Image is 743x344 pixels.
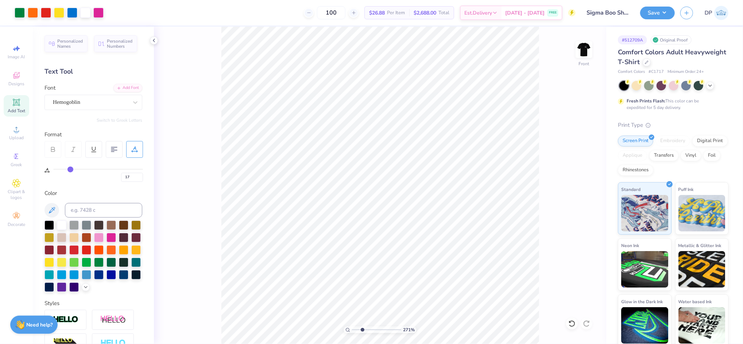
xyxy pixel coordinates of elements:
[44,130,143,139] div: Format
[667,69,704,75] span: Minimum Order: 24 +
[627,98,716,111] div: This color can be expedited for 5 day delivery.
[369,9,385,17] span: $26.88
[505,9,545,17] span: [DATE] - [DATE]
[649,150,678,161] div: Transfers
[4,189,29,200] span: Clipart & logos
[651,35,692,44] div: Original Proof
[678,195,725,231] img: Puff Ink
[107,39,133,49] span: Personalized Numbers
[618,136,653,146] div: Screen Print
[8,81,24,87] span: Designs
[621,298,663,305] span: Glow in the Dark Ink
[649,69,664,75] span: # C1717
[549,10,557,15] span: FREE
[317,6,345,19] input: – –
[113,84,142,92] div: Add Font
[53,316,78,324] img: Stroke
[703,150,720,161] div: Foil
[714,6,728,20] img: Darlene Padilla
[387,9,405,17] span: Per Item
[678,242,721,249] span: Metallic & Glitter Ink
[8,54,25,60] span: Image AI
[464,9,492,17] span: Est. Delivery
[27,321,53,328] strong: Need help?
[414,9,436,17] span: $2,688.00
[8,108,25,114] span: Add Text
[100,315,126,324] img: Shadow
[403,327,415,333] span: 271 %
[11,162,22,168] span: Greek
[577,42,591,57] img: Front
[678,251,725,288] img: Metallic & Glitter Ink
[621,251,668,288] img: Neon Ink
[57,39,83,49] span: Personalized Names
[44,84,55,92] label: Font
[618,69,645,75] span: Comfort Colors
[627,98,665,104] strong: Fresh Prints Flash:
[705,6,728,20] a: DP
[618,121,728,129] div: Print Type
[621,185,641,193] span: Standard
[438,9,449,17] span: Total
[9,135,24,141] span: Upload
[97,117,142,123] button: Switch to Greek Letters
[681,150,701,161] div: Vinyl
[44,189,142,198] div: Color
[579,60,589,67] div: Front
[621,195,668,231] img: Standard
[655,136,690,146] div: Embroidery
[581,5,635,20] input: Untitled Design
[621,307,668,344] img: Glow in the Dark Ink
[44,67,142,77] div: Text Tool
[692,136,728,146] div: Digital Print
[8,222,25,227] span: Decorate
[44,299,142,308] div: Styles
[705,9,712,17] span: DP
[678,307,725,344] img: Water based Ink
[678,298,712,305] span: Water based Ink
[640,7,675,19] button: Save
[621,242,639,249] span: Neon Ink
[618,150,647,161] div: Applique
[65,203,142,218] input: e.g. 7428 c
[678,185,694,193] span: Puff Ink
[618,165,653,176] div: Rhinestones
[618,35,647,44] div: # 512709A
[618,48,726,66] span: Comfort Colors Adult Heavyweight T-Shirt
